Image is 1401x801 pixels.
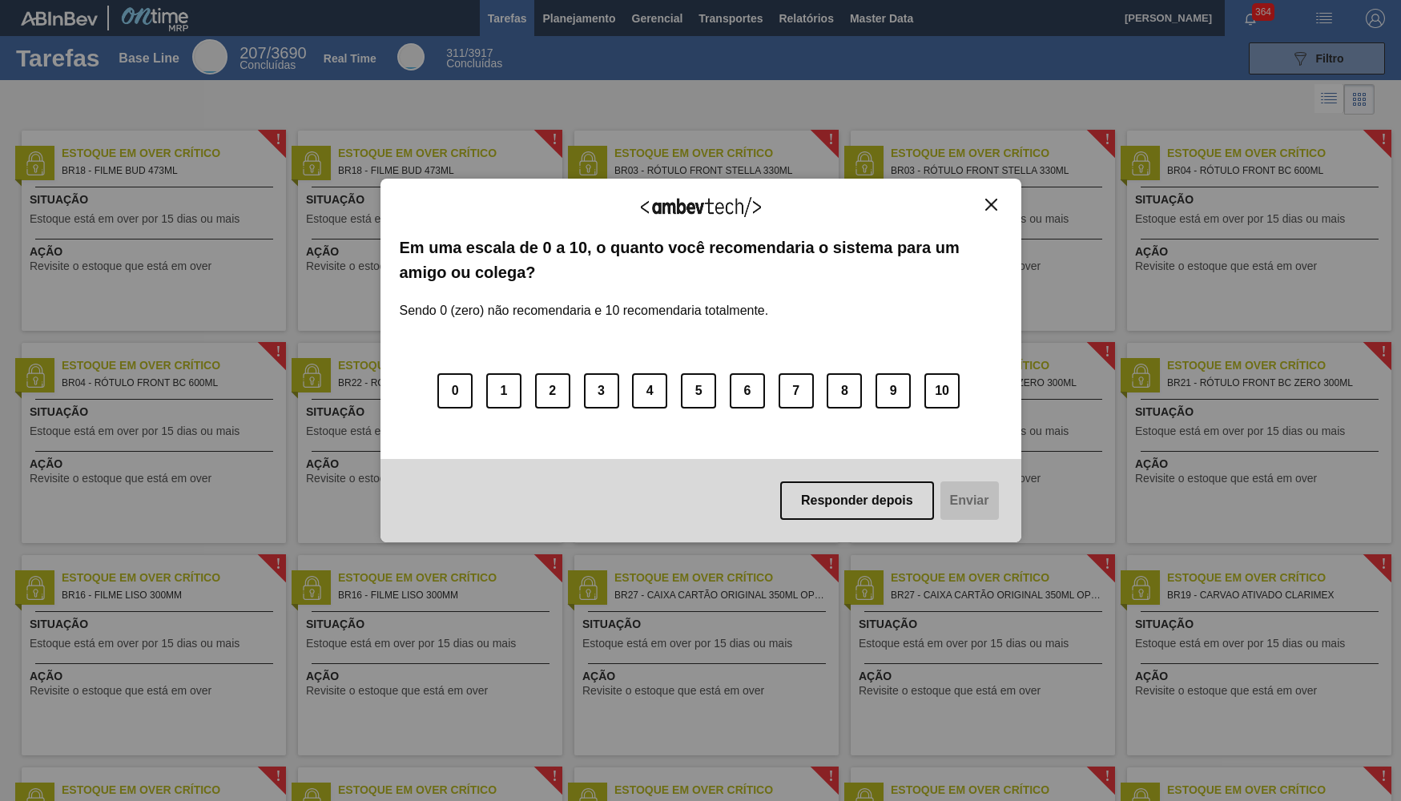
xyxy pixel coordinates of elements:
[980,198,1002,211] button: Close
[681,373,716,409] button: 5
[400,235,1002,284] label: Em uma escala de 0 a 10, o quanto você recomendaria o sistema para um amigo ou colega?
[641,197,761,217] img: Logo Ambevtech
[779,373,814,409] button: 7
[584,373,619,409] button: 3
[535,373,570,409] button: 2
[985,199,997,211] img: Close
[400,284,769,318] label: Sendo 0 (zero) não recomendaria e 10 recomendaria totalmente.
[780,481,934,520] button: Responder depois
[876,373,911,409] button: 9
[924,373,960,409] button: 10
[437,373,473,409] button: 0
[486,373,521,409] button: 1
[632,373,667,409] button: 4
[827,373,862,409] button: 8
[730,373,765,409] button: 6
